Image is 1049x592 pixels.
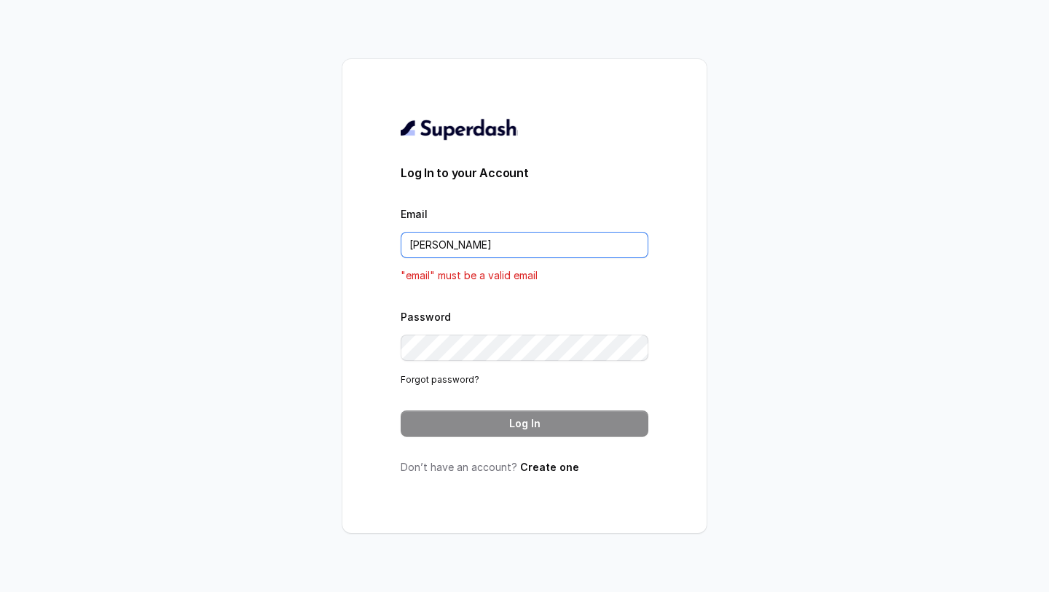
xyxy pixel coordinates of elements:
[401,208,428,220] label: Email
[401,410,648,437] button: Log In
[401,232,648,258] input: youremail@example.com
[401,311,451,323] label: Password
[401,117,518,141] img: light.svg
[520,461,579,473] a: Create one
[401,460,648,475] p: Don’t have an account?
[401,164,648,182] h3: Log In to your Account
[401,267,648,284] p: "email" must be a valid email
[401,374,479,385] a: Forgot password?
